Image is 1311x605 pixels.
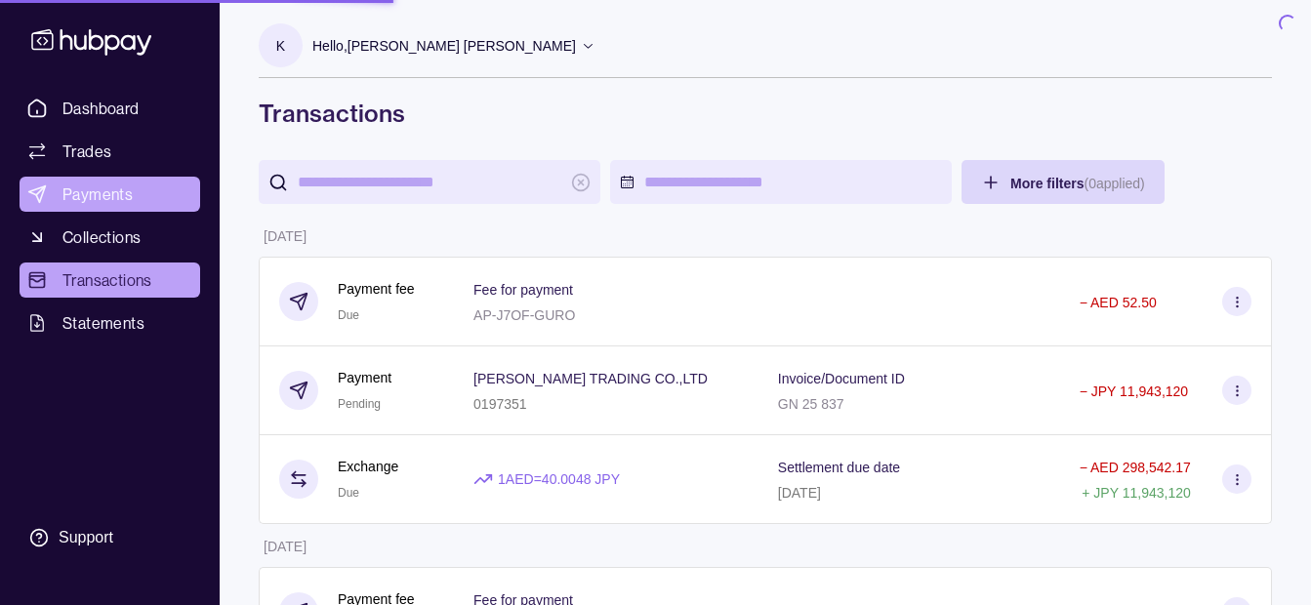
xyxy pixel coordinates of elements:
a: Collections [20,220,200,255]
span: Statements [62,311,144,335]
p: Payment fee [338,278,415,300]
span: Pending [338,397,381,411]
p: [DATE] [264,228,307,244]
a: Dashboard [20,91,200,126]
p: − AED 298,542.17 [1080,460,1191,475]
p: K [276,35,285,57]
h1: Transactions [259,98,1272,129]
p: GN 25 837 [778,396,844,412]
p: Settlement due date [778,460,900,475]
span: Due [338,486,359,500]
p: [DATE] [778,485,821,501]
p: ( 0 applied) [1084,176,1144,191]
a: Statements [20,305,200,341]
a: Transactions [20,262,200,298]
p: 1 AED = 40.0048 JPY [498,468,620,490]
a: Trades [20,134,200,169]
p: 0197351 [473,396,527,412]
span: Collections [62,225,141,249]
a: Support [20,517,200,558]
a: Payments [20,177,200,212]
input: search [298,160,561,204]
p: Payment [338,367,391,388]
p: [DATE] [264,539,307,554]
p: + JPY 11,943,120 [1082,485,1190,501]
p: Fee for payment [473,282,573,298]
button: More filters(0applied) [962,160,1165,204]
p: Invoice/Document ID [778,371,905,386]
span: Trades [62,140,111,163]
p: Hello, [PERSON_NAME] [PERSON_NAME] [312,35,576,57]
span: More filters [1010,176,1145,191]
span: Transactions [62,268,152,292]
p: AP-J7OF-GURO [473,307,575,323]
p: − AED 52.50 [1080,295,1157,310]
span: Due [338,308,359,322]
p: Exchange [338,456,398,477]
span: Dashboard [62,97,140,120]
span: Payments [62,182,133,206]
div: Support [59,527,113,548]
p: − JPY 11,943,120 [1080,383,1188,399]
p: [PERSON_NAME] TRADING CO.,LTD [473,371,708,386]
